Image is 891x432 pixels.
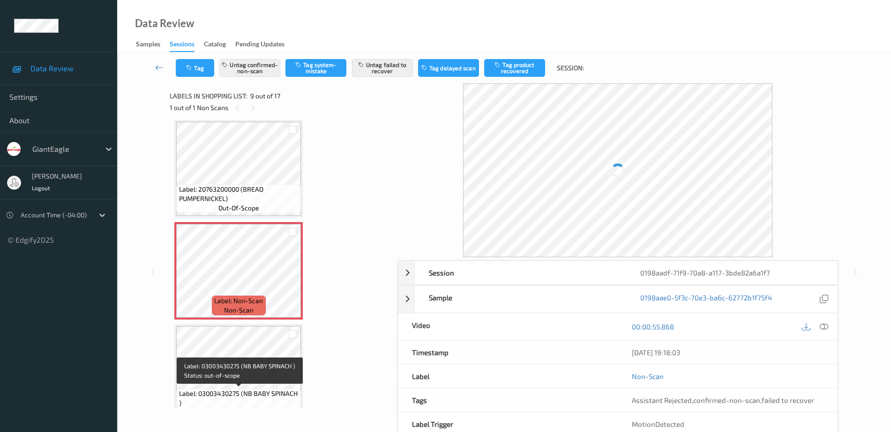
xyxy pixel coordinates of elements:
span: failed to recover [762,396,814,404]
span: Session: [557,63,584,73]
span: Label: 20763200000 (BREAD PUMPERNICKEL) [179,185,299,203]
div: Tags [398,388,618,412]
span: confirmed-non-scan [693,396,760,404]
button: Tag [176,59,214,77]
span: Assistant Rejected [632,396,692,404]
div: Session [415,261,626,284]
span: Label: Non-Scan [214,296,263,305]
div: Catalog [204,39,226,51]
a: Sessions [170,38,204,52]
a: Non-Scan [632,372,664,381]
button: Tag product recovered [484,59,545,77]
a: 00:00:55.868 [632,322,674,331]
div: Sessions [170,39,195,52]
div: Timestamp [398,341,618,364]
div: Label [398,365,618,388]
div: Session0198aadf-71f9-70a8-a117-3bde82a6a1f7 [397,261,838,285]
span: out-of-scope [218,203,259,213]
button: Tag delayed scan [418,59,479,77]
span: non-scan [224,305,254,315]
div: 1 out of 1 Non Scans [170,102,390,113]
button: Untag failed to recover [352,59,413,77]
div: 0198aadf-71f9-70a8-a117-3bde82a6a1f7 [626,261,838,284]
a: 0198aae0-5f3c-70e3-ba6c-62772b1f75f4 [640,293,772,305]
a: Pending Updates [235,38,294,51]
div: [DATE] 19:18:03 [632,348,824,357]
button: Untag confirmed-non-scan [219,59,280,77]
div: Sample [415,286,626,313]
span: , , [632,396,814,404]
div: Data Review [135,19,194,28]
div: Samples [136,39,160,51]
div: Video [398,313,618,340]
button: Tag system-mistake [285,59,346,77]
div: Sample0198aae0-5f3c-70e3-ba6c-62772b1f75f4 [397,285,838,313]
div: Pending Updates [235,39,285,51]
span: Labels in shopping list: [170,91,247,101]
span: out-of-scope [218,408,259,417]
span: Label: 03003430275 (NB BABY SPINACH ) [179,389,299,408]
span: 9 out of 17 [250,91,280,101]
a: Samples [136,38,170,51]
a: Catalog [204,38,235,51]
